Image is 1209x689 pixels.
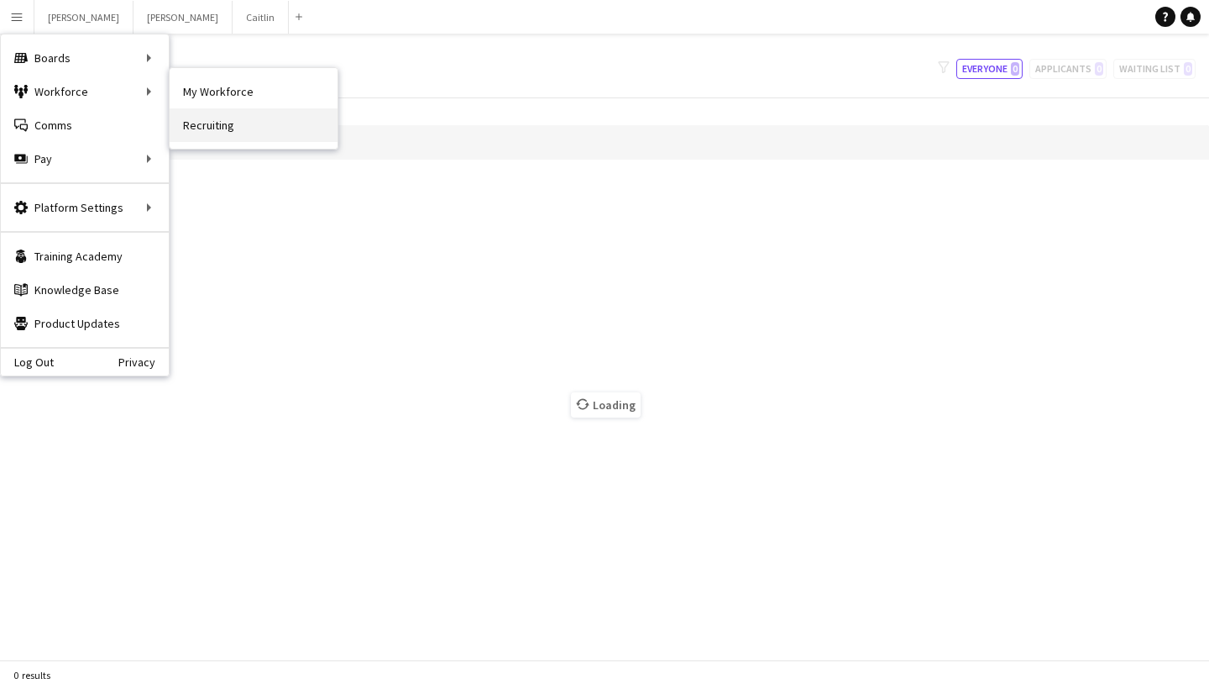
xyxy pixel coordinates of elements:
button: [PERSON_NAME] [34,1,133,34]
div: Boards [1,41,169,75]
button: [PERSON_NAME] [133,1,233,34]
a: Product Updates [1,307,169,340]
button: Caitlin [233,1,289,34]
a: Knowledge Base [1,273,169,307]
a: Comms [1,108,169,142]
a: Log Out [1,355,54,369]
div: Pay [1,142,169,176]
span: 0 [1011,62,1019,76]
a: Privacy [118,355,169,369]
a: Recruiting [170,108,338,142]
button: Everyone0 [956,59,1023,79]
div: Platform Settings [1,191,169,224]
a: Training Academy [1,239,169,273]
span: Loading [571,392,641,418]
div: Workforce [1,75,169,108]
a: My Workforce [170,75,338,108]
